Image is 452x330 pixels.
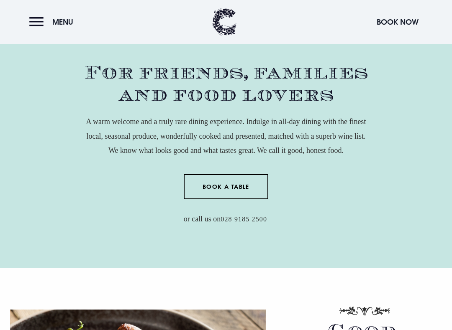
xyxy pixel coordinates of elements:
[184,174,269,199] a: Book a Table
[52,17,73,27] span: Menu
[212,8,237,36] img: Clandeboye Lodge
[84,212,368,226] p: or call us on
[84,114,368,157] p: A warm welcome and a truly rare dining experience. Indulge in all-day dining with the finest loca...
[84,62,368,106] h2: For friends, families and food lovers
[372,13,423,31] button: Book Now
[221,216,267,223] a: 028 9185 2500
[29,13,77,31] button: Menu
